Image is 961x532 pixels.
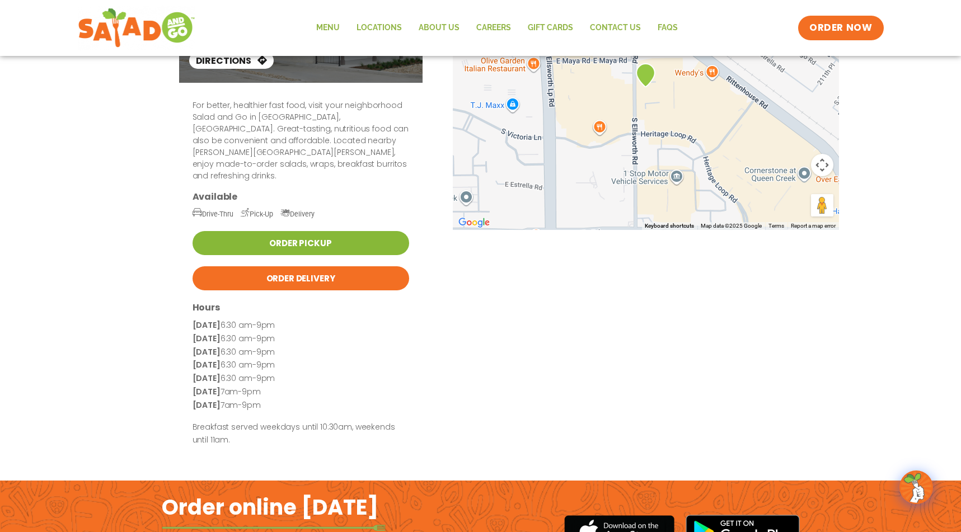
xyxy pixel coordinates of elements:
h3: Hours [193,302,409,313]
strong: [DATE] [193,319,221,331]
a: Locations [348,15,410,41]
p: For better, healthier fast food, visit your neighborhood Salad and Go in [GEOGRAPHIC_DATA], [GEOG... [193,100,409,182]
strong: [DATE] [193,359,221,370]
span: Delivery [280,210,315,218]
h3: Available [193,191,409,203]
span: Drive-Thru [193,210,233,218]
a: Careers [468,15,519,41]
button: Drag Pegman onto the map to open Street View [811,194,833,216]
span: Pick-Up [241,210,273,218]
a: Menu [308,15,348,41]
p: 6:30 am-9pm [193,346,409,359]
span: ORDER NOW [809,21,872,35]
p: 6:30 am-9pm [193,319,409,332]
h2: Order online [DATE] [162,493,378,521]
a: GIFT CARDS [519,15,582,41]
a: ORDER NOW [798,16,883,40]
nav: Menu [308,15,686,41]
p: Breakfast served weekdays until 10:30am, weekends until 11am. [193,421,409,448]
p: 7am-9pm [193,385,409,399]
strong: [DATE] [193,373,221,384]
p: 6:30 am-9pm [193,332,409,346]
p: 6:30 am-9pm [193,359,409,372]
strong: [DATE] [193,386,221,397]
p: 6:30 am-9pm [193,372,409,385]
p: 7am-9pm [193,399,409,412]
img: fork [162,525,386,531]
a: Report a map error [791,223,836,229]
a: Directions [189,52,274,69]
button: Map camera controls [811,154,833,176]
a: FAQs [649,15,686,41]
img: wpChatIcon [901,472,932,503]
img: new-SAG-logo-768×292 [78,6,196,50]
strong: [DATE] [193,333,221,344]
a: Contact Us [582,15,649,41]
strong: [DATE] [193,346,221,357]
strong: [DATE] [193,399,221,411]
a: Order Delivery [193,266,409,290]
a: Order Pickup [193,231,409,255]
a: About Us [410,15,468,41]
